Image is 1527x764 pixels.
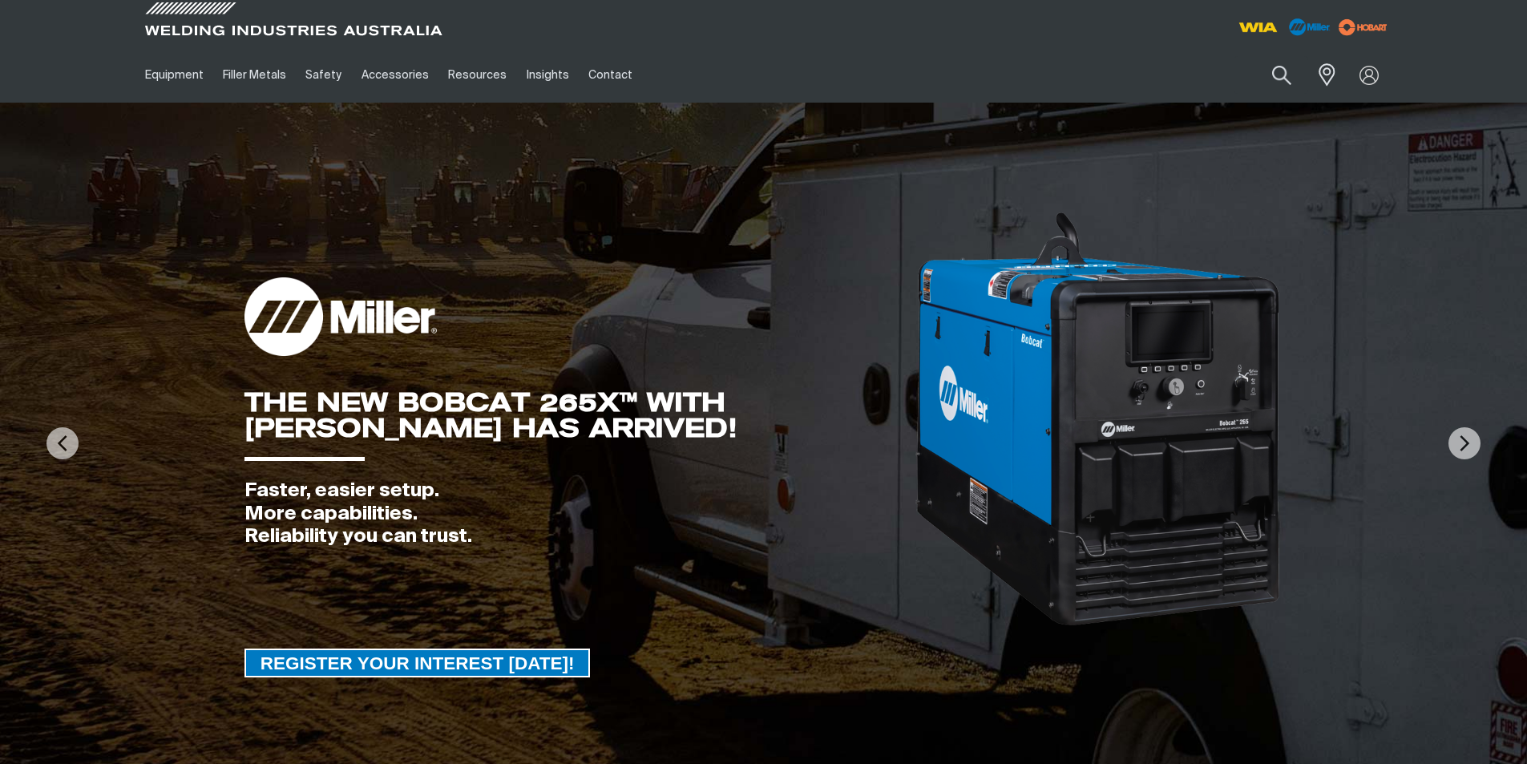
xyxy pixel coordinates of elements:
[516,47,578,103] a: Insights
[1234,56,1308,94] input: Product name or item number...
[352,47,438,103] a: Accessories
[135,47,1078,103] nav: Main
[213,47,296,103] a: Filler Metals
[244,390,914,441] div: THE NEW BOBCAT 265X™ WITH [PERSON_NAME] HAS ARRIVED!
[135,47,213,103] a: Equipment
[46,427,79,459] img: PrevArrow
[296,47,351,103] a: Safety
[438,47,516,103] a: Resources
[1254,56,1309,94] button: Search products
[1448,427,1481,459] img: NextArrow
[244,649,591,677] a: REGISTER YOUR INTEREST TODAY!
[579,47,642,103] a: Contact
[244,479,914,548] div: Faster, easier setup. More capabilities. Reliability you can trust.
[1334,15,1392,39] img: miller
[246,649,589,677] span: REGISTER YOUR INTEREST [DATE]!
